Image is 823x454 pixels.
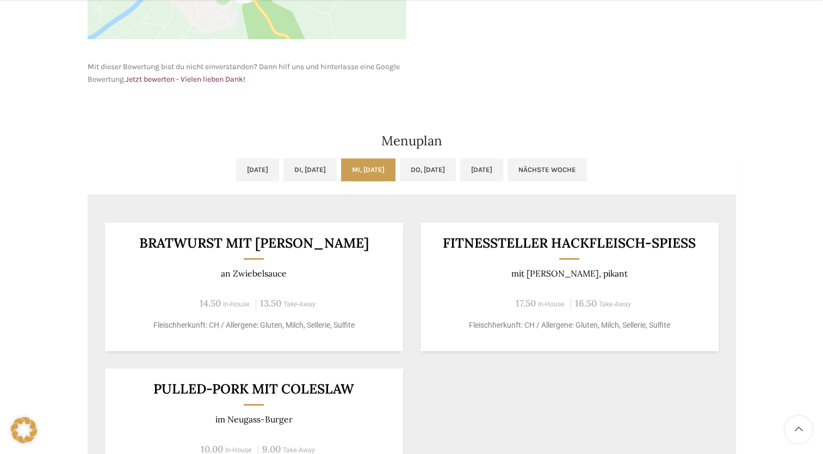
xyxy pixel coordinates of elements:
p: Mit dieser Bewertung bist du nicht einverstanden? Dann hilf uns und hinterlasse eine Google Bewer... [88,61,406,85]
a: [DATE] [236,158,279,181]
span: 17.50 [516,297,536,309]
p: Fleischherkunft: CH / Allergene: Gluten, Milch, Sellerie, Sulfite [118,320,389,331]
h3: Fitnessteller Hackfleisch-Spiess [434,236,705,250]
span: In-House [223,300,250,308]
span: Take-Away [283,446,315,454]
span: In-House [538,300,565,308]
a: Mi, [DATE] [341,158,395,181]
a: [DATE] [460,158,503,181]
h3: Pulled-Pork mit Coleslaw [118,382,389,396]
a: Scroll to top button [785,416,812,443]
h2: Menuplan [88,134,736,148]
span: 13.50 [260,297,281,309]
a: Jetzt bewerten - Vielen lieben Dank! [126,75,245,84]
h3: BRATWURST MIT [PERSON_NAME] [118,236,389,250]
a: Do, [DATE] [400,158,456,181]
a: Di, [DATE] [283,158,337,181]
p: im Neugass-Burger [118,414,389,425]
a: Nächste Woche [508,158,587,181]
span: 14.50 [200,297,221,309]
span: In-House [225,446,252,454]
span: 16.50 [575,297,597,309]
span: Take-Away [283,300,315,308]
p: Fleischherkunft: CH / Allergene: Gluten, Milch, Sellerie, Sulfite [434,320,705,331]
span: Take-Away [599,300,631,308]
p: mit [PERSON_NAME], pikant [434,268,705,279]
p: an Zwiebelsauce [118,268,389,279]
